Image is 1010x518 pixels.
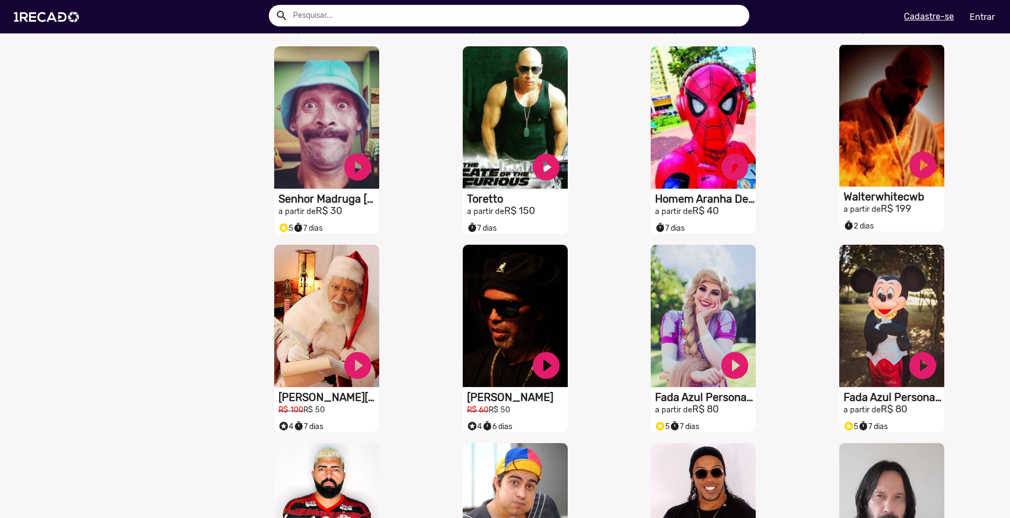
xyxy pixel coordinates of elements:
[278,207,316,216] small: a partir de
[858,422,888,431] span: 7 dias
[655,405,692,415] small: a partir de
[907,349,939,382] a: play_circle_filled
[904,11,954,22] u: Cadastre-se
[342,349,374,382] a: play_circle_filled
[294,422,323,431] span: 7 dias
[467,405,489,415] small: R$ 60
[839,44,944,187] video: S1RECADO vídeos dedicados para fãs e empresas
[294,418,304,431] i: timer
[278,405,303,415] small: R$ 100
[482,418,492,431] i: timer
[844,218,854,231] i: timer
[467,421,477,431] small: stars
[844,421,854,431] small: stars
[844,203,944,215] h2: R$ 199
[278,205,379,217] h2: R$ 30
[294,421,304,431] small: timer
[467,224,497,233] span: 7 dias
[275,9,288,22] mat-icon: Example home icon
[839,245,944,387] video: S1RECADO vídeos dedicados para fãs e empresas
[278,220,289,233] i: Selo super talento
[844,391,944,404] h1: Fada Azul Personagens
[670,24,680,34] small: timer
[655,223,665,233] small: timer
[278,421,289,431] small: stars
[670,422,699,431] span: 7 dias
[844,222,874,231] span: 2 dias
[278,418,289,431] i: Selo super talento
[844,190,944,203] h1: Walterwhitecwb
[293,223,303,233] small: timer
[858,418,868,431] i: timer
[844,422,858,431] span: 5
[463,245,568,387] video: S1RECADO vídeos dedicados para fãs e empresas
[844,405,881,415] small: a partir de
[655,391,756,404] h1: Fada Azul Personagens
[844,404,944,416] h2: R$ 80
[274,46,379,189] video: S1RECADO vídeos dedicados para fãs e empresas
[719,151,751,183] a: play_circle_filled
[670,418,680,431] i: timer
[963,8,1002,26] a: Entrar
[670,421,680,431] small: timer
[844,205,881,214] small: a partir de
[463,46,568,189] video: S1RECADO vídeos dedicados para fãs e empresas
[655,404,756,416] h2: R$ 80
[655,207,692,216] small: a partir de
[278,224,293,233] span: 5
[278,422,294,431] span: 4
[858,421,868,431] small: timer
[303,405,325,415] small: R$ 50
[655,418,665,431] i: Selo super talento
[482,422,512,431] span: 6 dias
[467,422,482,431] span: 4
[655,422,670,431] span: 5
[467,192,568,205] h1: Toretto
[719,349,751,382] a: play_circle_filled
[293,220,303,233] i: timer
[278,391,379,404] h1: [PERSON_NAME][DATE]
[467,418,477,431] i: Selo super talento
[651,46,756,189] video: S1RECADO vídeos dedicados para fãs e empresas
[467,223,477,233] small: timer
[530,151,562,183] a: play_circle_filled
[467,220,477,233] i: timer
[342,151,374,183] a: play_circle_filled
[482,421,492,431] small: timer
[907,149,939,181] a: play_circle_filled
[655,224,685,233] span: 7 dias
[489,405,510,415] small: R$ 50
[655,220,665,233] i: timer
[467,391,568,404] h1: [PERSON_NAME]
[858,24,868,34] small: timer
[467,205,568,217] h2: R$ 150
[655,421,665,431] small: stars
[651,245,756,387] video: S1RECADO vídeos dedicados para fãs e empresas
[844,418,854,431] i: Selo super talento
[278,192,379,205] h1: Senhor Madruga [GEOGRAPHIC_DATA]
[293,224,323,233] span: 7 dias
[655,205,756,217] h2: R$ 40
[530,349,562,382] a: play_circle_filled
[274,245,379,387] video: S1RECADO vídeos dedicados para fãs e empresas
[655,24,665,34] small: stars
[844,220,854,231] small: timer
[467,207,504,216] small: a partir de
[285,5,750,26] input: Pesquisar...
[655,192,756,205] h1: Homem Aranha De Suzano
[278,223,289,233] small: stars
[844,24,854,34] small: stars
[271,5,290,24] button: Example home icon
